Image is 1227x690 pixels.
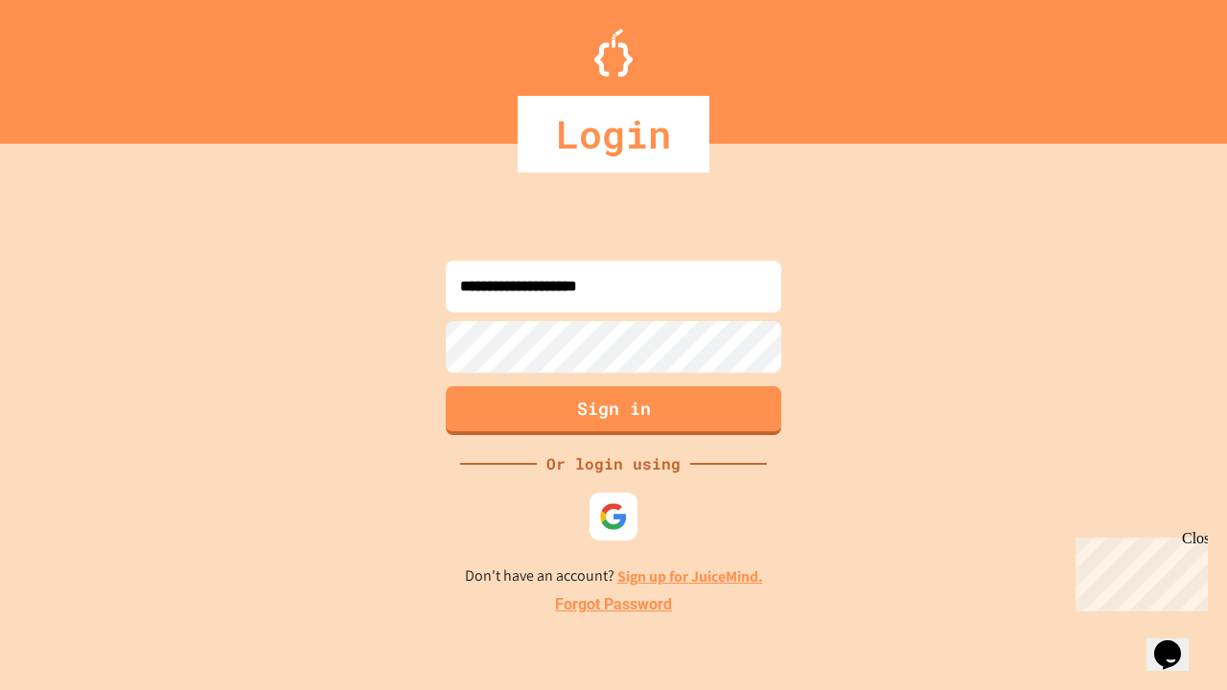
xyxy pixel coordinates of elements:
iframe: chat widget [1068,530,1208,611]
iframe: chat widget [1146,613,1208,671]
img: Logo.svg [594,29,633,77]
div: Or login using [537,452,690,475]
img: google-icon.svg [599,502,628,531]
a: Forgot Password [555,593,672,616]
a: Sign up for JuiceMind. [617,566,763,586]
div: Chat with us now!Close [8,8,132,122]
div: Login [518,96,709,172]
p: Don't have an account? [465,564,763,588]
button: Sign in [446,386,781,435]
